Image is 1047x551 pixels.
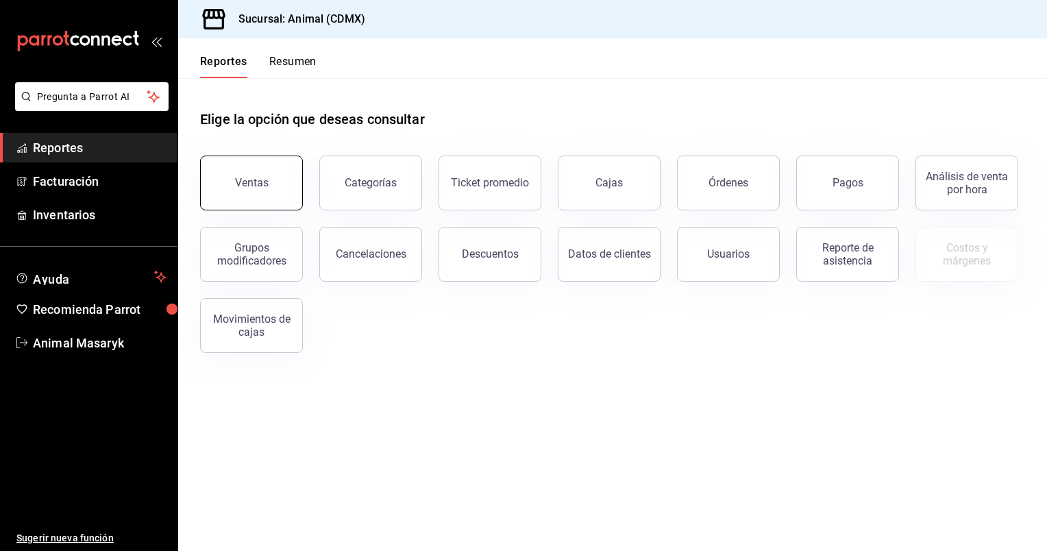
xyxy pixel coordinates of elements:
span: Sugerir nueva función [16,531,167,546]
button: Movimientos de cajas [200,298,303,353]
div: Ventas [235,176,269,189]
button: Ticket promedio [439,156,541,210]
button: Pregunta a Parrot AI [15,82,169,111]
div: Pagos [833,176,863,189]
div: Costos y márgenes [924,241,1009,267]
div: Descuentos [462,247,519,260]
a: Cajas [558,156,661,210]
button: Reportes [200,55,247,78]
div: Movimientos de cajas [209,313,294,339]
div: Grupos modificadores [209,241,294,267]
div: Reporte de asistencia [805,241,890,267]
button: Descuentos [439,227,541,282]
div: Datos de clientes [568,247,651,260]
span: Pregunta a Parrot AI [37,90,147,104]
button: Cancelaciones [319,227,422,282]
h1: Elige la opción que deseas consultar [200,109,425,130]
button: open_drawer_menu [151,36,162,47]
button: Pagos [796,156,899,210]
button: Resumen [269,55,317,78]
div: Categorías [345,176,397,189]
span: Animal Masaryk [33,334,167,352]
button: Órdenes [677,156,780,210]
span: Inventarios [33,206,167,224]
a: Pregunta a Parrot AI [10,99,169,114]
button: Ventas [200,156,303,210]
div: Órdenes [709,176,748,189]
button: Análisis de venta por hora [915,156,1018,210]
span: Ayuda [33,269,149,285]
button: Categorías [319,156,422,210]
div: Cajas [595,175,624,191]
h3: Sucursal: Animal (CDMX) [227,11,365,27]
div: Usuarios [707,247,750,260]
div: navigation tabs [200,55,317,78]
button: Reporte de asistencia [796,227,899,282]
button: Contrata inventarios para ver este reporte [915,227,1018,282]
div: Cancelaciones [336,247,406,260]
button: Datos de clientes [558,227,661,282]
div: Ticket promedio [451,176,529,189]
span: Recomienda Parrot [33,300,167,319]
button: Grupos modificadores [200,227,303,282]
div: Análisis de venta por hora [924,170,1009,196]
span: Facturación [33,172,167,191]
button: Usuarios [677,227,780,282]
span: Reportes [33,138,167,157]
